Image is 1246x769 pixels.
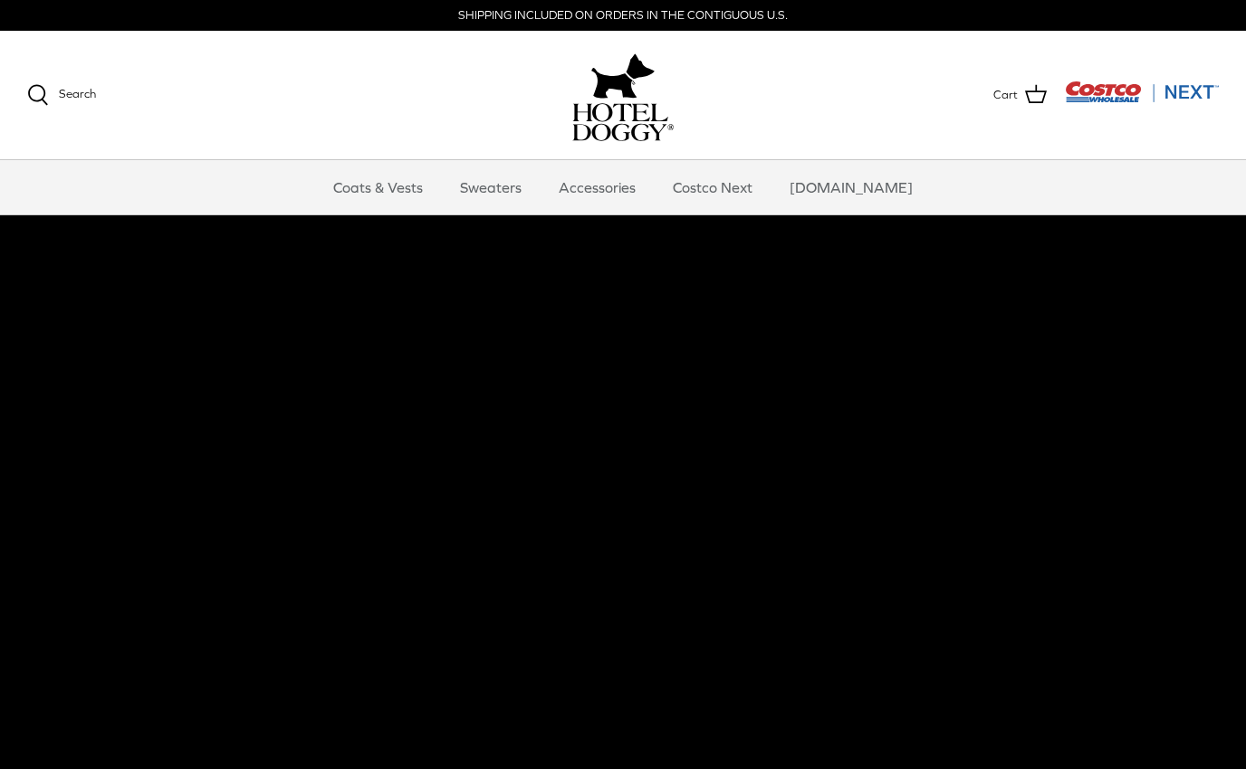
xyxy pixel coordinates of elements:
a: Cart [993,83,1047,107]
img: Costco Next [1065,81,1219,103]
a: [DOMAIN_NAME] [773,160,929,214]
a: Accessories [542,160,652,214]
img: hoteldoggy.com [591,49,655,103]
a: Search [27,84,96,106]
a: Sweaters [444,160,538,214]
a: hoteldoggy.com hoteldoggycom [572,49,674,141]
a: Costco Next [657,160,769,214]
img: hoteldoggycom [572,103,674,141]
a: Visit Costco Next [1065,92,1219,106]
span: Cart [993,86,1018,105]
span: Search [59,87,96,100]
a: Coats & Vests [317,160,439,214]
